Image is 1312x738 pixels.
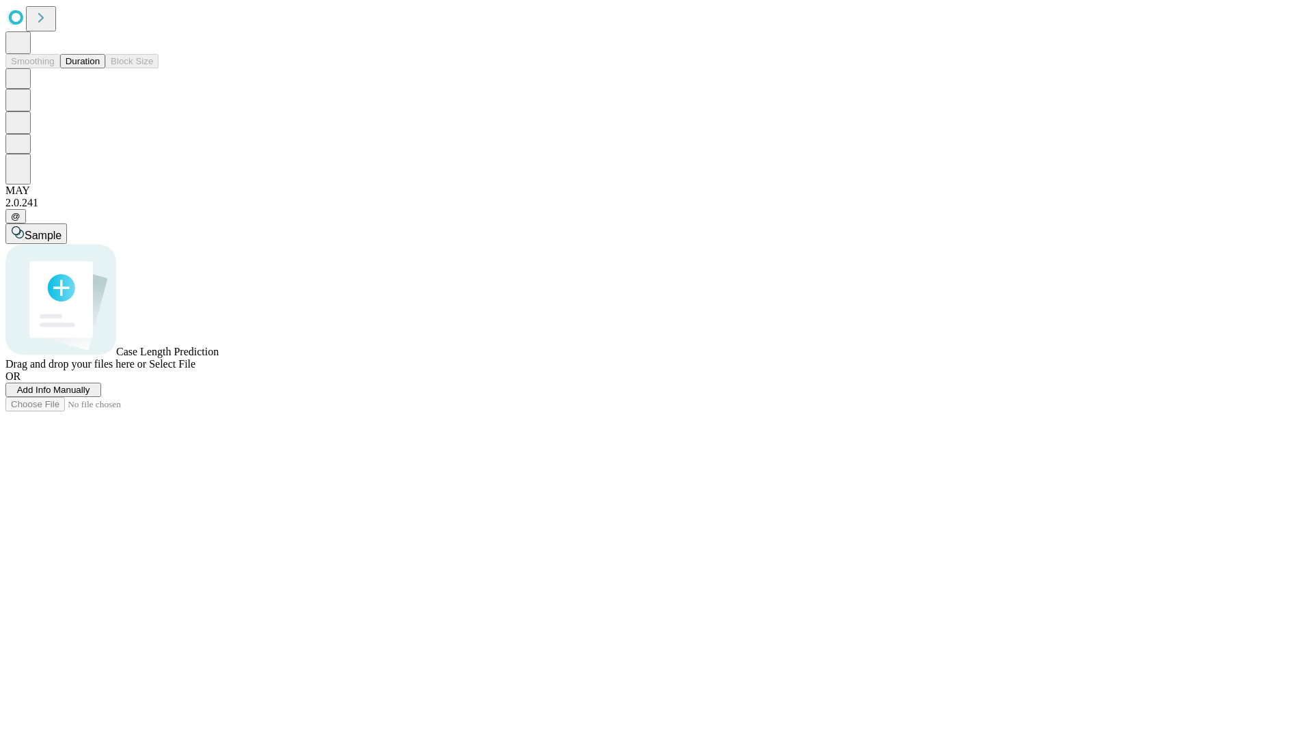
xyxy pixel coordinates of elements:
[105,54,159,68] button: Block Size
[5,54,60,68] button: Smoothing
[5,383,101,397] button: Add Info Manually
[60,54,105,68] button: Duration
[17,385,90,395] span: Add Info Manually
[5,358,146,370] span: Drag and drop your files here or
[5,223,67,244] button: Sample
[25,230,61,241] span: Sample
[11,211,20,221] span: @
[149,358,195,370] span: Select File
[5,370,20,382] span: OR
[116,346,219,357] span: Case Length Prediction
[5,184,1307,197] div: MAY
[5,197,1307,209] div: 2.0.241
[5,209,26,223] button: @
